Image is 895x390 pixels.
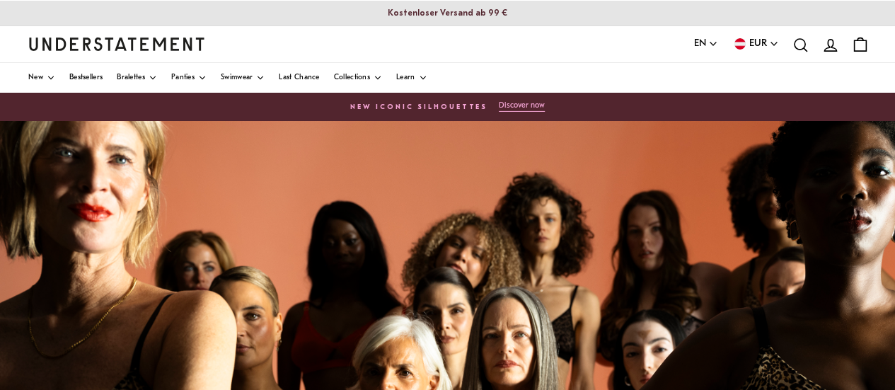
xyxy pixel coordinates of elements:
a: New Iconic Silhouettes Discover now [14,97,881,117]
a: Swimwear [221,63,265,93]
span: Collections [334,74,370,81]
span: Last Chance [279,74,319,81]
span: Learn [396,74,415,81]
span: Bralettes [117,74,145,81]
a: Bralettes [117,63,157,93]
a: New [28,63,55,93]
a: Collections [334,63,382,93]
span: EN [694,36,706,52]
p: Discover now [499,101,545,110]
span: EUR [749,36,767,52]
a: Learn [396,63,427,93]
a: Panties [171,63,207,93]
h6: New Iconic Silhouettes [350,103,487,112]
a: Understatement Homepage [28,38,205,50]
span: Swimwear [221,74,253,81]
span: New [28,74,43,81]
a: Last Chance [279,63,319,93]
span: Panties [171,74,195,81]
span: Bestsellers [69,74,103,81]
button: EUR [732,36,779,52]
a: Bestsellers [69,63,103,93]
button: EN [694,36,718,52]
